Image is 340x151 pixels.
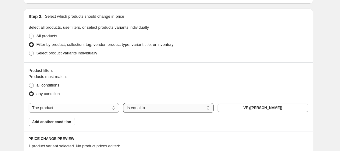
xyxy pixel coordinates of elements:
button: VF (ڤيڤيد فورتي) [218,104,308,112]
h6: PRICE CHANGE PREVIEW [29,136,308,141]
span: Select product variants individually [37,51,97,55]
span: All products [37,34,57,38]
span: Add another condition [32,120,71,124]
span: Products must match: [29,74,67,79]
span: VF ([PERSON_NAME]) [243,105,282,110]
span: any condition [37,91,60,96]
span: 1 product variant selected. No product prices edited: [29,144,120,148]
button: Add another condition [29,118,75,126]
div: Product filters [29,68,308,74]
span: Filter by product, collection, tag, vendor, product type, variant title, or inventory [37,42,174,47]
p: Select which products should change in price [45,13,124,20]
span: Select all products, use filters, or select products variants individually [29,25,149,30]
h2: Step 3. [29,13,43,20]
span: all conditions [37,83,59,87]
